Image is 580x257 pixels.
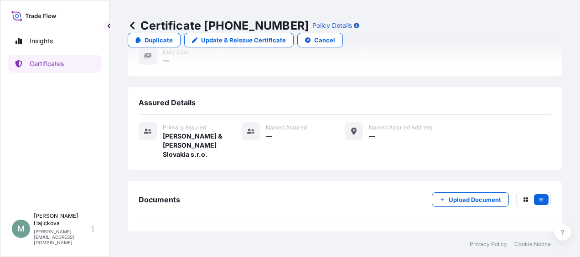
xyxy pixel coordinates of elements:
[201,36,286,45] p: Update & Reissue Certificate
[30,59,64,68] p: Certificates
[128,18,309,33] p: Certificate [PHONE_NUMBER]
[432,192,509,207] button: Upload Document
[17,224,25,233] span: M
[163,124,206,131] span: Primary assured
[139,98,196,107] span: Assured Details
[449,195,501,204] p: Upload Document
[8,32,102,50] a: Insights
[34,229,90,245] p: [PERSON_NAME][EMAIL_ADDRESS][DOMAIN_NAME]
[470,241,507,248] a: Privacy Policy
[163,132,242,159] span: [PERSON_NAME] & [PERSON_NAME] Slovakia s.r.o.
[266,124,307,131] span: Named Assured
[34,212,90,227] p: [PERSON_NAME] Hajickova
[266,132,272,141] span: —
[139,195,180,204] span: Documents
[369,132,375,141] span: —
[128,33,181,47] a: Duplicate
[514,241,551,248] a: Cookie Notice
[145,36,173,45] p: Duplicate
[30,36,53,46] p: Insights
[314,36,335,45] p: Cancel
[8,55,102,73] a: Certificates
[184,33,294,47] a: Update & Reissue Certificate
[297,33,343,47] button: Cancel
[312,21,352,30] p: Policy Details
[369,124,432,131] span: Named Assured Address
